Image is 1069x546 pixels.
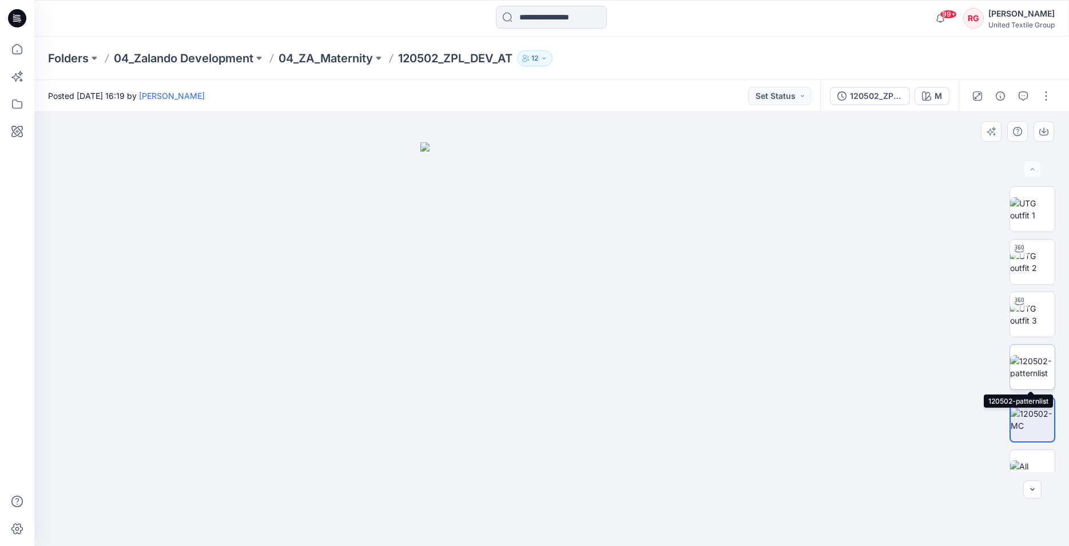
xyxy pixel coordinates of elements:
div: [PERSON_NAME] [988,7,1055,21]
img: 120502-patternlist [1010,355,1055,379]
p: 12 [531,52,538,65]
img: UTG outfit 3 [1010,302,1055,326]
button: 120502_ZPL_DEV_AT [830,87,910,105]
a: 04_ZA_Maternity [279,50,373,66]
button: 12 [517,50,553,66]
img: 120502-MC [1011,408,1054,432]
div: M [935,90,942,102]
a: [PERSON_NAME] [139,91,205,101]
a: 04_Zalando Development [114,50,253,66]
img: eyJhbGciOiJIUzI1NiIsImtpZCI6IjAiLCJzbHQiOiJzZXMiLCJ0eXAiOiJKV1QifQ.eyJkYXRhIjp7InR5cGUiOiJzdG9yYW... [420,142,683,546]
img: All colorways [1010,460,1055,484]
p: 120502_ZPL_DEV_AT [398,50,512,66]
div: United Textile Group [988,21,1055,29]
button: Details [991,87,1010,105]
img: UTG outfit 1 [1010,197,1055,221]
span: 99+ [940,10,957,19]
div: RG [963,8,984,29]
span: Posted [DATE] 16:19 by [48,90,205,102]
img: UTG outfit 2 [1010,250,1055,274]
div: 120502_ZPL_DEV_AT [850,90,903,102]
a: Folders [48,50,89,66]
button: M [915,87,949,105]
